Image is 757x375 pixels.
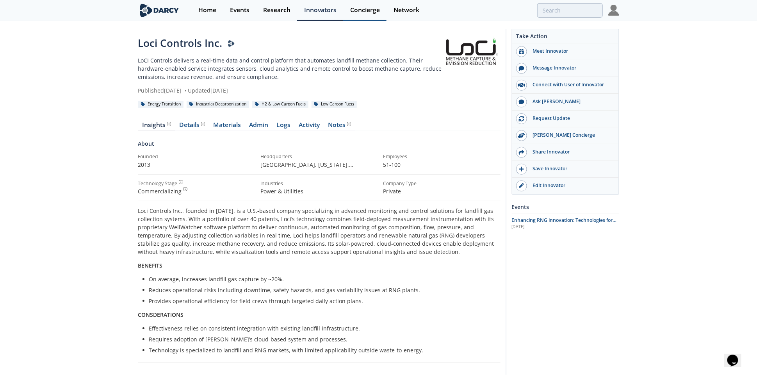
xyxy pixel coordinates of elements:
strong: BENEFITS [138,262,163,269]
div: Technology Stage [138,180,178,187]
div: Commercializing [138,187,255,195]
p: 51-100 [383,161,501,169]
div: Employees [383,153,501,160]
p: On average, increases landfill gas capture by ~20%. [149,275,495,283]
div: Research [263,7,290,13]
p: [GEOGRAPHIC_DATA], [US_STATE] , [GEOGRAPHIC_DATA] [261,161,378,169]
div: Low Carbon Fuels [312,101,357,108]
button: Save Innovator [512,161,619,178]
img: information.svg [347,122,351,126]
div: Energy Transition [138,101,184,108]
div: H2 & Low Carbon Fuels [252,101,309,108]
div: Headquarters [261,153,378,160]
div: Published [DATE] Updated [DATE] [138,86,442,95]
a: Insights [138,122,175,131]
p: Reduces operational risks including downtime, safety hazards, and gas variability issues at RNG p... [149,286,495,294]
div: Insights [142,122,171,128]
img: logo-wide.svg [138,4,181,17]
div: About [138,139,501,153]
div: Message Innovator [527,64,615,71]
p: Loci Controls Inc., founded in [DATE], is a U.S.-based company specializing in advanced monitorin... [138,207,501,256]
strong: CONSDERATIONS [138,311,184,318]
div: Details [179,122,205,128]
div: Network [394,7,419,13]
a: Notes [324,122,355,131]
p: LoCI Controls delivers a real‑time data and control platform that automates landfill methane coll... [138,56,442,81]
div: [DATE] [512,224,619,230]
p: Requires adoption of [PERSON_NAME]’s cloud-based system and processes. [149,335,495,343]
div: Connect with User of Innovator [527,81,615,88]
iframe: chat widget [724,344,749,367]
img: information.svg [183,187,187,191]
div: Edit Innovator [527,182,615,189]
p: 2013 [138,161,255,169]
img: information.svg [179,180,183,184]
div: Take Action [512,32,619,43]
p: Provides operational efficiency for field crews through targeted daily action plans. [149,297,495,305]
div: Events [512,200,619,214]
a: Edit Innovator [512,178,619,194]
a: Details [175,122,209,131]
div: Save Innovator [527,165,615,172]
div: Meet Innovator [527,48,615,55]
a: Enhancing RNG innovation: Technologies for Sustainable Energy [DATE] [512,217,619,230]
p: Technology is specialized to landfill and RNG markets, with limited applicability outside waste-t... [149,346,495,354]
span: • [183,87,188,94]
img: Darcy Presenter [228,40,235,47]
div: Ask [PERSON_NAME] [527,98,615,105]
div: Home [198,7,216,13]
div: Concierge [350,7,380,13]
span: Private [383,187,401,195]
div: Innovators [304,7,337,13]
img: Profile [608,5,619,16]
a: Logs [273,122,295,131]
span: Power & Utilities [261,187,304,195]
div: Loci Controls Inc. [138,36,442,51]
div: Request Update [527,115,615,122]
div: Events [230,7,249,13]
div: Notes [328,122,351,128]
div: [PERSON_NAME] Concierge [527,132,615,139]
div: Founded [138,153,255,160]
img: information.svg [167,122,171,126]
input: Advanced Search [537,3,603,18]
div: Industries [261,180,378,187]
img: information.svg [201,122,205,126]
div: Company Type [383,180,501,187]
a: Admin [245,122,273,131]
a: Activity [295,122,324,131]
p: Effectiveness relies on consistent integration with existing landfill infrastructure. [149,324,495,332]
div: Industrial Decarbonization [187,101,249,108]
div: Share Innovator [527,148,615,155]
a: Materials [209,122,245,131]
span: Enhancing RNG innovation: Technologies for Sustainable Energy [512,217,617,230]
